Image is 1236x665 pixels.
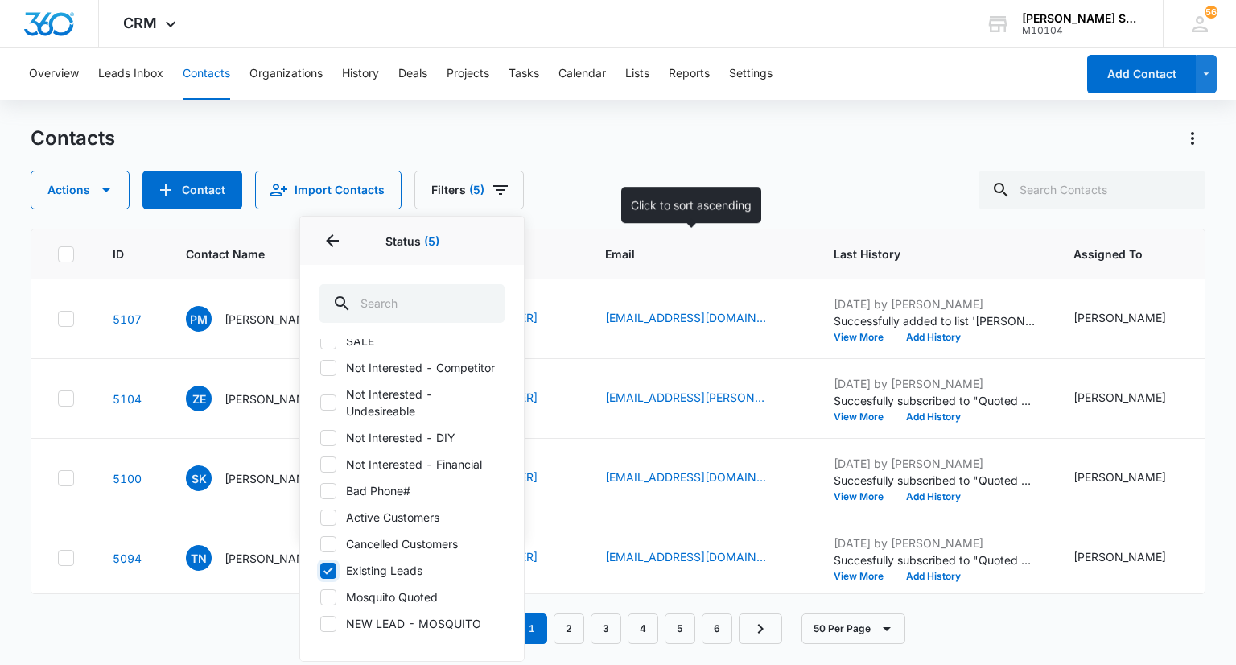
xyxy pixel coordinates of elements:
p: [PERSON_NAME] [225,470,317,487]
a: [EMAIL_ADDRESS][DOMAIN_NAME] [605,469,766,485]
label: Bad Phone# [319,482,505,499]
div: [PERSON_NAME] [1073,389,1166,406]
button: Leads Inbox [98,48,163,100]
p: [DATE] by [PERSON_NAME] [834,455,1035,472]
h1: Contacts [31,126,115,151]
a: Page 6 [702,613,732,644]
button: Lists [625,48,649,100]
button: View More [834,492,895,502]
label: Not Interested - DIY [319,429,505,446]
label: Existing Leads [319,562,505,579]
span: Sk [186,465,212,491]
button: Actions [31,171,130,209]
button: Reports [669,48,710,100]
p: [PERSON_NAME] [225,390,317,407]
span: Last History [834,246,1011,262]
div: Assigned To - Ted DiMayo - Select to Edit Field [1073,309,1195,328]
button: Back [319,228,345,254]
div: Assigned To - Ted DiMayo - Select to Edit Field [1073,548,1195,568]
button: Contacts [183,48,230,100]
a: Page 5 [665,613,695,644]
a: Navigate to contact details page for Zach Eilers [113,392,142,406]
div: [PERSON_NAME] [1073,548,1166,565]
button: Add History [895,492,972,502]
p: Successfully added to list '[PERSON_NAME] Leads'. [834,312,1035,329]
a: Navigate to contact details page for Todd Nuccio [113,551,142,565]
span: ZE [186,386,212,411]
button: Add History [895,332,972,342]
p: Succesfully subscribed to "Quoted NEW". [834,472,1035,489]
button: Overview [29,48,79,100]
button: History [342,48,379,100]
div: [PERSON_NAME] [1073,469,1166,485]
span: (5) [424,234,439,248]
div: Click to sort ascending [621,187,761,223]
span: CRM [123,14,157,31]
span: Email [605,246,772,262]
nav: Pagination [467,613,782,644]
label: Not Interested - Financial [319,456,505,473]
div: Assigned To - Ted DiMayo - Select to Edit Field [1073,389,1195,408]
div: Email - pjomann@gmail.com - Select to Edit Field [605,309,795,328]
label: Not Interested - Undesireable [319,386,505,419]
button: 50 Per Page [801,613,905,644]
a: Next Page [739,613,782,644]
button: Add Contact [142,171,242,209]
a: Page 4 [628,613,658,644]
p: [PERSON_NAME] [225,550,317,567]
a: Navigate to contact details page for Sampath kumar Vempali [113,472,142,485]
span: ID [113,246,124,262]
a: [EMAIL_ADDRESS][PERSON_NAME][DOMAIN_NAME] [605,389,766,406]
button: Projects [447,48,489,100]
p: Succesfully subscribed to "Quoted NEW". [834,392,1035,409]
input: Search Contacts [978,171,1205,209]
label: Active Customers [319,509,505,526]
div: Contact Name - Todd Nuccio - Select to Edit Field [186,545,346,571]
div: Contact Name - Zach Eilers - Select to Edit Field [186,386,346,411]
button: Import Contacts [255,171,402,209]
button: View More [834,332,895,342]
div: Contact Name - Patty Mann - Select to Edit Field [186,306,346,332]
label: NEW LEAD - MOSQUITO [319,615,505,632]
p: Status [319,233,505,250]
button: Add History [895,572,972,581]
span: Contact Name [186,246,375,262]
label: Not Interested - Competitor [319,359,505,376]
a: Navigate to contact details page for Patty Mann [113,312,142,326]
label: Cancelled Customers [319,535,505,552]
div: account name [1022,12,1139,25]
button: Actions [1180,126,1205,151]
span: TN [186,545,212,571]
p: [DATE] by [PERSON_NAME] [834,295,1035,312]
button: Calendar [558,48,606,100]
p: [PERSON_NAME] [225,311,317,328]
div: account id [1022,25,1139,36]
button: View More [834,572,895,581]
button: Tasks [509,48,539,100]
div: Email - zach.eilers@gmail.com - Select to Edit Field [605,389,795,408]
span: Assigned To [1073,246,1172,262]
div: notifications count [1205,6,1217,19]
div: Assigned To - Ted DiMayo - Select to Edit Field [1073,469,1195,488]
button: View More [834,412,895,422]
label: SALE [319,332,505,349]
div: Email - tcnuccio@att.net - Select to Edit Field [605,548,795,568]
a: [EMAIL_ADDRESS][DOMAIN_NAME] [605,309,766,326]
p: [DATE] by [PERSON_NAME] [834,375,1035,392]
label: Mosquito Quoted [319,589,505,605]
button: Settings [729,48,772,100]
div: Contact Name - Sampath kumar Vempali - Select to Edit Field [186,465,346,491]
a: Page 2 [554,613,584,644]
span: 56 [1205,6,1217,19]
p: [DATE] by [PERSON_NAME] [834,535,1035,551]
button: Add Contact [1087,55,1196,93]
div: Email - vsampathkumar1988@gmail.com - Select to Edit Field [605,469,795,488]
button: Filters [414,171,524,209]
input: Search [319,284,505,323]
a: Page 3 [591,613,621,644]
button: Add History [895,412,972,422]
em: 1 [517,613,547,644]
span: PM [186,306,212,332]
a: [EMAIL_ADDRESS][DOMAIN_NAME] [605,548,766,565]
p: Succesfully subscribed to "Quoted NEW". [834,551,1035,568]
